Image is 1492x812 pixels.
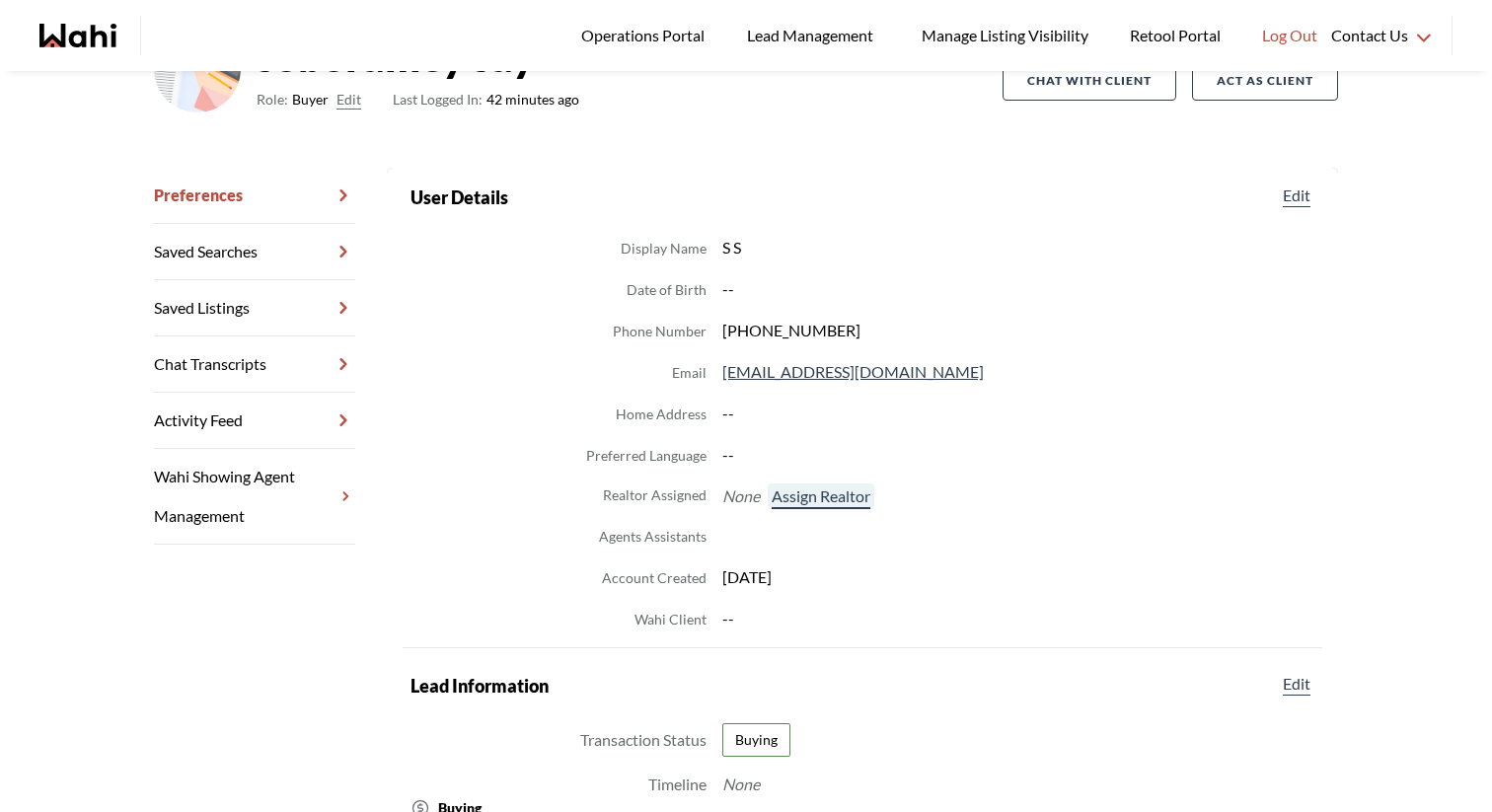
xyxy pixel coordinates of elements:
[616,403,707,426] dt: Home Address
[393,91,483,108] span: Last Logged In:
[621,237,707,260] dt: Display Name
[1262,23,1317,48] span: Log Out
[747,23,880,48] span: Lead Management
[393,88,579,111] span: 42 minutes ago
[1130,23,1227,48] span: Retool Portal
[722,442,1314,468] dd: --
[722,276,1314,302] dd: --
[722,235,1314,260] dd: S S
[634,608,707,631] dt: Wahi Client
[154,449,355,545] a: Wahi Showing Agent Management
[292,88,329,111] span: Buyer
[613,320,707,343] dt: Phone Number
[154,336,355,393] a: Chat Transcripts
[154,168,355,224] a: Preferences
[580,728,707,752] dt: Transaction Status
[581,23,711,48] span: Operations Portal
[627,278,707,302] dt: Date of Birth
[602,566,707,590] dt: Account Created
[768,483,874,509] button: Assign Realtor
[672,361,707,385] dt: Email
[154,224,355,280] a: Saved Searches
[1279,672,1314,696] button: Edit
[1279,184,1314,207] button: Edit
[722,606,1314,631] dd: --
[722,318,1314,343] dd: [PHONE_NUMBER]
[39,24,116,47] a: Wahi homepage
[722,483,760,509] span: None
[586,444,707,468] dt: Preferred Language
[599,525,707,549] dt: Agents Assistants
[722,773,760,796] div: None
[257,88,288,111] span: Role:
[648,773,707,796] dt: Timeline
[336,88,361,111] button: Edit
[916,23,1094,48] span: Manage Listing Visibility
[722,564,1314,590] dd: [DATE]
[722,359,1314,385] dd: [EMAIL_ADDRESS][DOMAIN_NAME]
[154,393,355,449] a: Activity Feed
[410,184,508,211] h2: User Details
[735,728,778,752] span: Buying
[1003,61,1176,101] button: Chat with client
[722,401,1314,426] dd: --
[603,483,707,509] dt: Realtor Assigned
[410,672,549,700] h2: Lead Information
[1192,61,1338,101] button: Act as Client
[154,280,355,336] a: Saved Listings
